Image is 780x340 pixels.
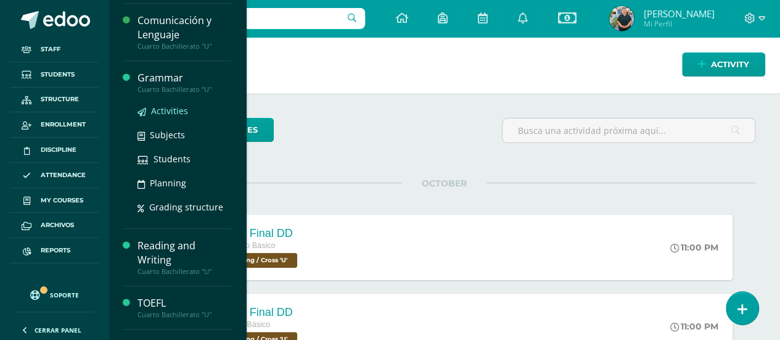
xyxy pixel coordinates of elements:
[10,163,99,188] a: Attendance
[138,267,231,276] div: Cuarto Bachillerato "U"
[10,37,99,62] a: Staff
[150,129,185,141] span: Subjects
[41,246,70,255] span: Reports
[10,238,99,263] a: Reports
[149,201,223,213] span: Grading structure
[138,239,231,267] div: Reading and Writing
[219,241,276,250] span: Segundo Básico
[41,196,83,205] span: My courses
[670,321,718,332] div: 11:00 PM
[711,53,749,76] span: Activity
[41,220,74,230] span: Archivos
[150,177,186,189] span: Planning
[123,37,765,93] h1: Activities
[138,296,231,319] a: TOEFLCuarto Bachillerato "U"
[35,326,81,334] span: Cerrar panel
[138,85,231,94] div: Cuarto Bachillerato "U"
[10,88,99,113] a: Structure
[138,152,231,166] a: Students
[10,138,99,163] a: Discipline
[10,213,99,238] a: Archivos
[219,253,297,268] span: Spelling / Cross 'U'
[154,153,191,165] span: Students
[10,62,99,88] a: Students
[41,70,75,80] span: Students
[50,291,79,299] span: Soporte
[41,94,79,104] span: Structure
[138,14,231,42] div: Comunicación y Lenguaje
[643,19,714,29] span: Mi Perfil
[609,6,634,31] img: 4447a754f8b82caf5a355abd86508926.png
[138,176,231,190] a: Planning
[138,128,231,142] a: Subjects
[138,42,231,51] div: Cuarto Bachillerato "U"
[41,170,86,180] span: Attendance
[643,7,714,20] span: [PERSON_NAME]
[138,71,231,85] div: Grammar
[138,104,231,118] a: Activities
[15,278,94,309] a: Soporte
[402,178,486,189] span: OCTOBER
[41,44,60,54] span: Staff
[41,120,86,130] span: Enrollment
[10,112,99,138] a: Enrollment
[138,239,231,276] a: Reading and WritingCuarto Bachillerato "U"
[151,105,188,117] span: Activities
[503,118,755,143] input: Busca una actividad próxima aquí...
[10,188,99,214] a: My courses
[219,227,300,240] div: 14/10 Final DD
[138,200,231,214] a: Grading structure
[138,14,231,51] a: Comunicación y LenguajeCuarto Bachillerato "U"
[138,310,231,319] div: Cuarto Bachillerato "U"
[138,71,231,94] a: GrammarCuarto Bachillerato "U"
[670,242,718,253] div: 11:00 PM
[219,306,300,319] div: 14/10 Final DD
[138,296,231,310] div: TOEFL
[682,52,765,77] a: Activity
[41,145,76,155] span: Discipline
